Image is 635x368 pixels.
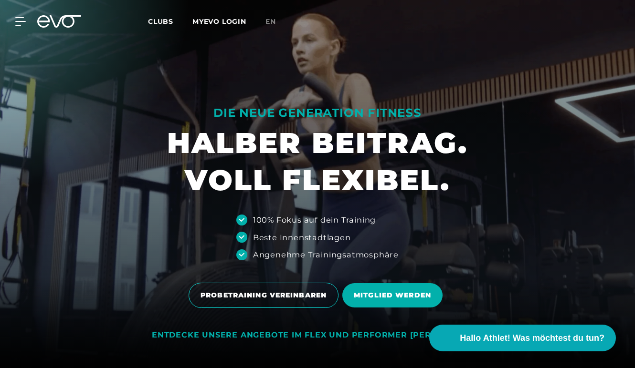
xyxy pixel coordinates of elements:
h1: HALBER BEITRAG. VOLL FLEXIBEL. [167,124,468,199]
div: 100% Fokus auf dein Training [253,214,376,225]
span: Hallo Athlet! Was möchtest du tun? [460,332,604,345]
a: MITGLIED WERDEN [342,276,446,315]
div: ENTDECKE UNSERE ANGEBOTE IM FLEX UND PERFORMER [PERSON_NAME] [152,330,483,340]
span: Clubs [148,17,173,26]
a: en [265,16,287,27]
button: Hallo Athlet! Was möchtest du tun? [429,325,616,351]
a: Clubs [148,17,192,26]
a: PROBETRAINING VEREINBAREN [189,276,342,315]
div: Angenehme Trainingsatmosphäre [253,249,399,260]
span: en [265,17,276,26]
div: Beste Innenstadtlagen [253,232,351,243]
div: DIE NEUE GENERATION FITNESS [167,105,468,121]
span: PROBETRAINING VEREINBAREN [201,290,327,300]
span: MITGLIED WERDEN [354,290,431,300]
a: MYEVO LOGIN [192,17,246,26]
